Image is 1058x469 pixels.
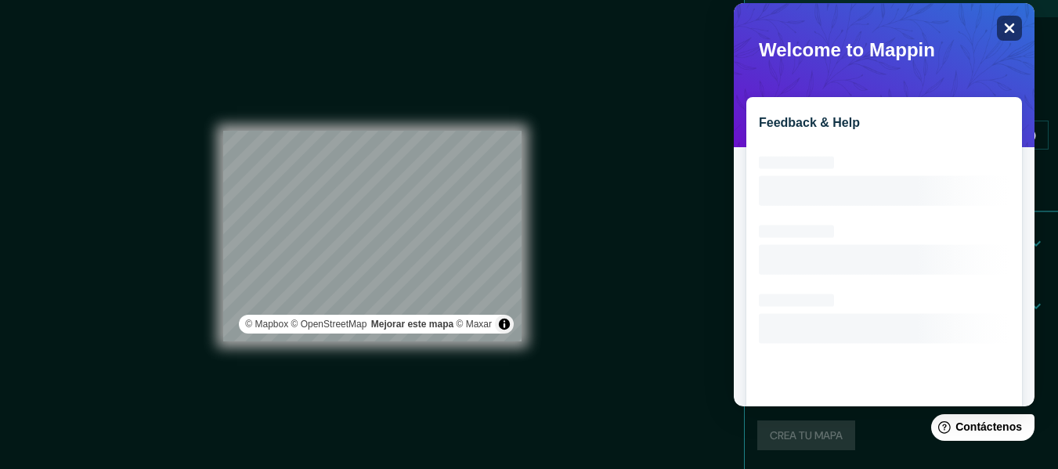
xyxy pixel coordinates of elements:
a: Comentarios sobre el mapa [371,319,453,330]
a: Mapbox [245,319,288,330]
button: Activar o desactivar atribución [495,315,514,334]
font: © Mapbox [245,319,288,330]
a: Mapa de OpenStreet [291,319,367,330]
canvas: Mapa [223,131,522,341]
a: Maxar [456,319,492,330]
font: © OpenStreetMap [291,319,367,330]
iframe: Help widget [734,3,1035,406]
font: © Maxar [456,319,492,330]
font: Mejorar este mapa [371,319,453,330]
iframe: Lanzador de widgets de ayuda [919,408,1041,452]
